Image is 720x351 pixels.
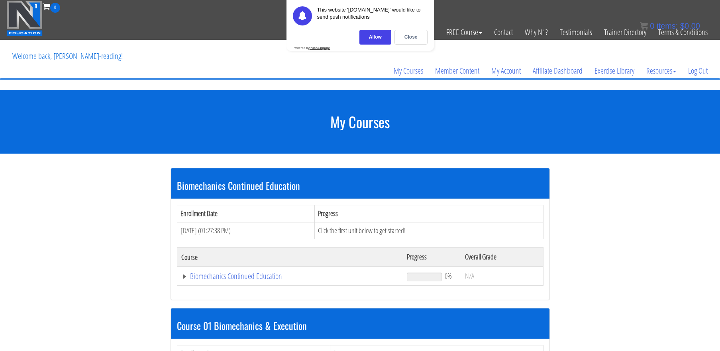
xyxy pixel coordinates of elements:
a: My Courses [388,52,429,90]
a: Log Out [682,52,714,90]
img: n1-education [6,0,43,36]
span: $ [680,21,685,30]
a: Member Content [429,52,485,90]
a: 0 items: $0.00 [640,21,700,30]
a: Contact [488,13,519,52]
a: Testimonials [554,13,598,52]
span: 0% [445,271,452,280]
p: Welcome back, [PERSON_NAME]-reading! [6,40,129,72]
a: Affiliate Dashboard [527,52,589,90]
div: Close [394,30,428,45]
a: Terms & Conditions [652,13,714,52]
a: Resources [640,52,682,90]
div: Allow [359,30,391,45]
a: FREE Course [440,13,488,52]
td: [DATE] (01:27:38 PM) [177,222,315,239]
div: This website '[DOMAIN_NAME]' would like to send push notifications [317,6,428,25]
bdi: 0.00 [680,21,700,30]
a: My Account [485,52,527,90]
td: Click the first unit below to get started! [315,222,543,239]
img: icon11.png [640,22,648,30]
a: Exercise Library [589,52,640,90]
a: Trainer Directory [598,13,652,52]
h3: Course 01 Biomechanics & Execution [177,320,543,331]
a: Why N1? [519,13,554,52]
strong: PushEngage [310,46,330,50]
th: Progress [315,205,543,222]
th: Overall Grade [461,248,543,267]
th: Course [177,248,403,267]
a: 0 [43,1,60,12]
span: 0 [650,21,654,30]
a: Biomechanics Continued Education [181,272,399,280]
th: Enrollment Date [177,205,315,222]
h3: Biomechanics Continued Education [177,180,543,191]
th: Progress [403,248,461,267]
div: Powered by [293,46,330,50]
td: N/A [461,267,543,286]
span: items: [657,21,678,30]
span: 0 [50,3,60,13]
